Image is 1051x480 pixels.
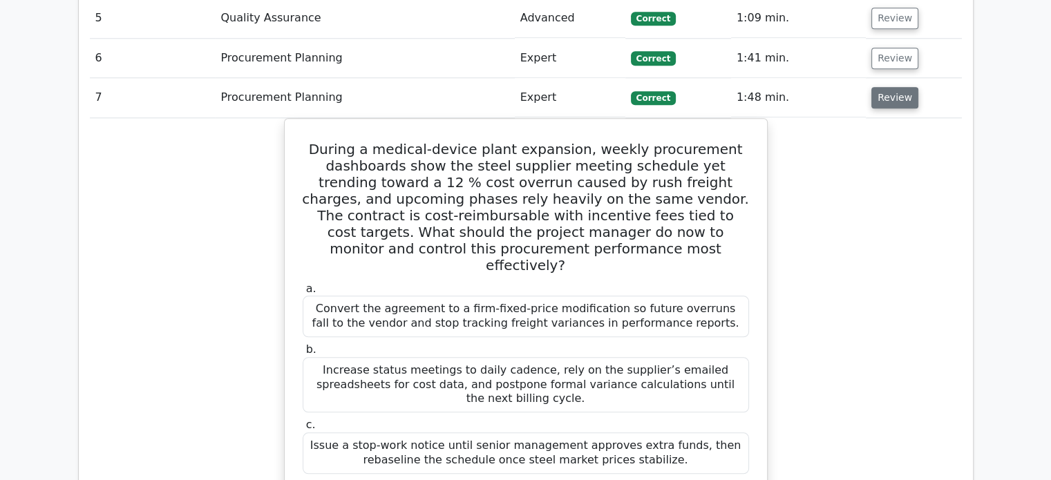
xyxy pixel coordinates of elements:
[303,357,749,412] div: Increase status meetings to daily cadence, rely on the supplier’s emailed spreadsheets for cost d...
[306,282,316,295] span: a.
[90,78,216,117] td: 7
[301,141,750,273] h5: During a medical-device plant expansion, weekly procurement dashboards show the steel supplier me...
[731,39,866,78] td: 1:41 min.
[215,78,514,117] td: Procurement Planning
[215,39,514,78] td: Procurement Planning
[306,418,316,431] span: c.
[303,296,749,337] div: Convert the agreement to a firm-fixed-price modification so future overruns fall to the vendor an...
[303,432,749,474] div: Issue a stop-work notice until senior management approves extra funds, then rebaseline the schedu...
[631,51,676,65] span: Correct
[871,8,918,29] button: Review
[515,39,625,78] td: Expert
[731,78,866,117] td: 1:48 min.
[306,343,316,356] span: b.
[871,87,918,108] button: Review
[871,48,918,69] button: Review
[90,39,216,78] td: 6
[515,78,625,117] td: Expert
[631,91,676,105] span: Correct
[631,12,676,26] span: Correct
